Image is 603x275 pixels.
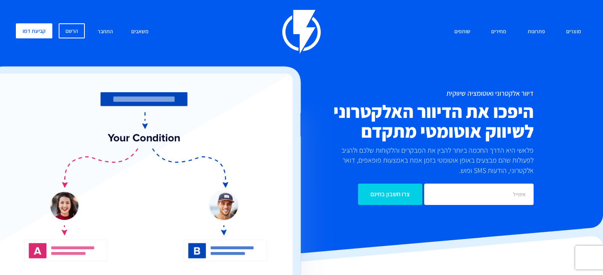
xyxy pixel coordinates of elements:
p: פלאשי היא הדרך החכמה ביותר להבין את המבקרים והלקוחות שלכם ולהגיב לפעולות שהם מבצעים באופן אוטומטי... [331,145,534,176]
a: מוצרים [560,23,587,40]
a: שותפים [448,23,476,40]
h2: היפכו את הדיוור האלקטרוני לשיווק אוטומטי מתקדם [260,101,534,141]
a: קביעת דמו [16,23,52,38]
input: צרו חשבון בחינם [358,184,422,205]
a: התחבר [92,23,119,40]
a: משאבים [125,23,155,40]
a: מחירים [485,23,512,40]
h1: דיוור אלקטרוני ואוטומציה שיווקית [260,89,534,97]
a: הרשם [59,23,85,38]
a: פתרונות [522,23,551,40]
input: אימייל [424,184,534,205]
